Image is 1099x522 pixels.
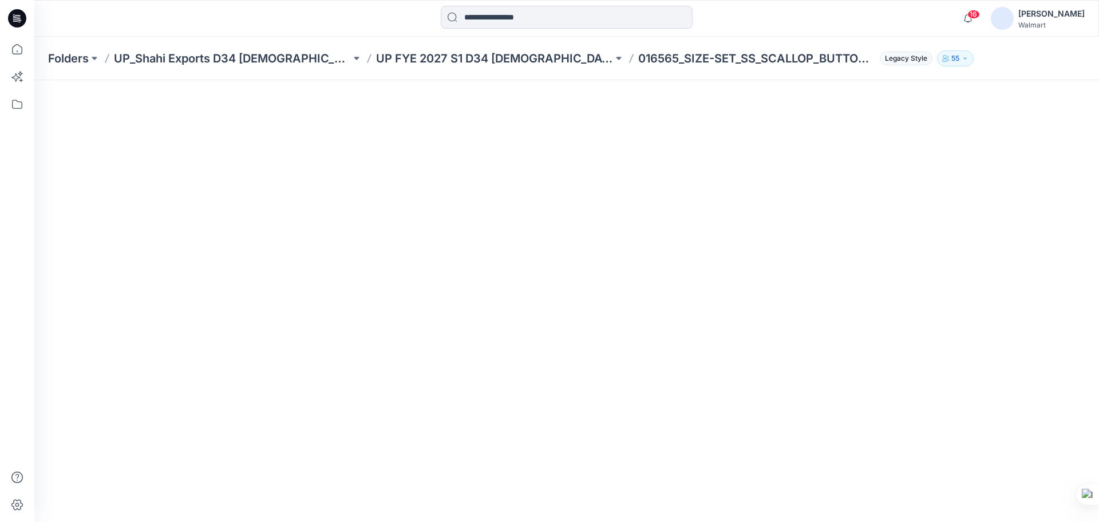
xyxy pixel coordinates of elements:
[875,50,932,66] button: Legacy Style
[638,50,875,66] p: 016565_SIZE-SET_SS_SCALLOP_BUTTON_DOWN
[991,7,1014,30] img: avatar
[951,52,959,65] p: 55
[376,50,613,66] a: UP FYE 2027 S1 D34 [DEMOGRAPHIC_DATA] Woven Tops
[48,50,89,66] a: Folders
[937,50,974,66] button: 55
[1018,7,1085,21] div: [PERSON_NAME]
[1018,21,1085,29] div: Walmart
[880,52,932,65] span: Legacy Style
[114,50,351,66] a: UP_Shahi Exports D34 [DEMOGRAPHIC_DATA] Tops
[34,80,1099,522] iframe: To enrich screen reader interactions, please activate Accessibility in Grammarly extension settings
[967,10,980,19] span: 16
